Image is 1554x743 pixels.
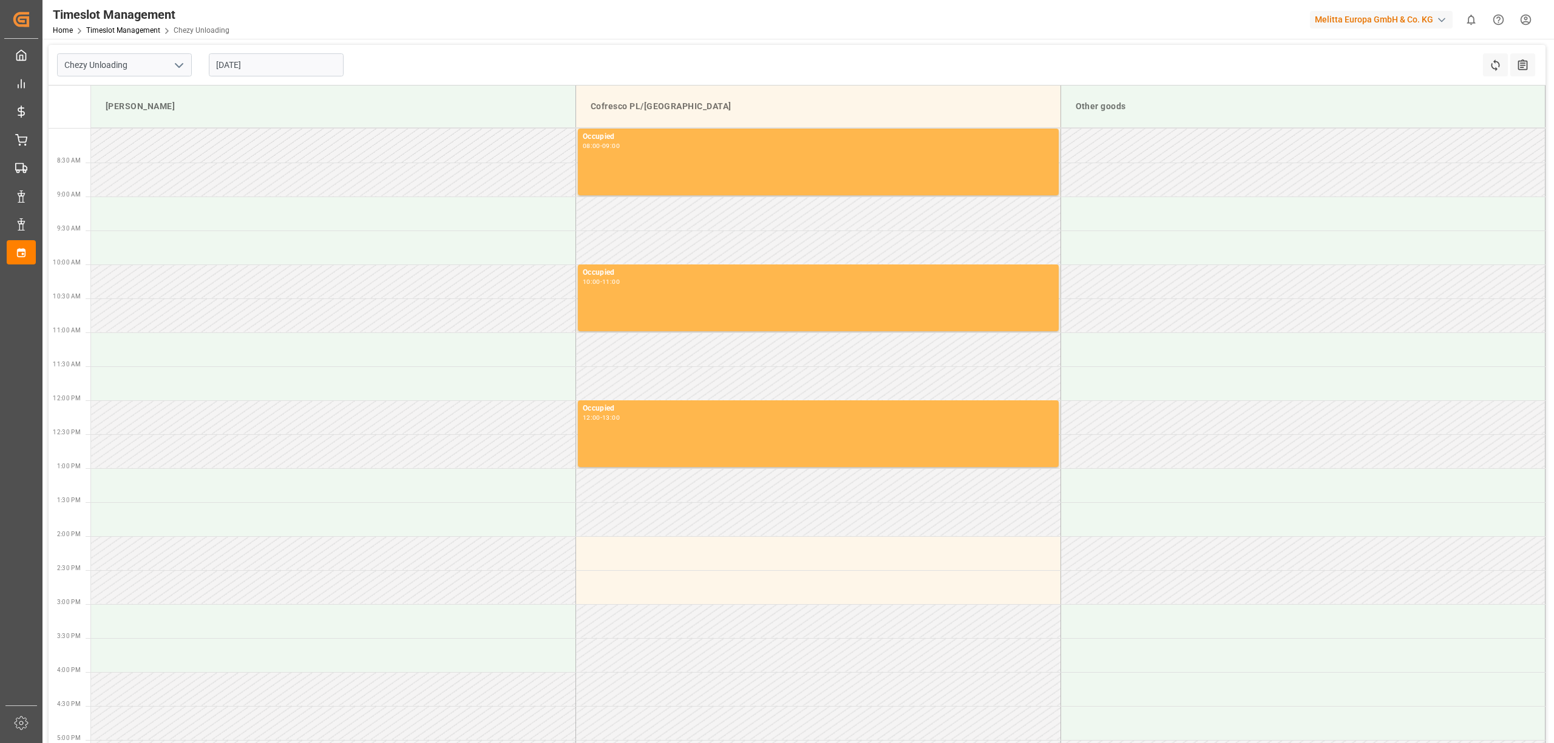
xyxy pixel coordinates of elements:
div: 09:00 [602,143,620,149]
span: 1:30 PM [57,497,81,503]
input: Type to search/select [57,53,192,76]
div: 13:00 [602,415,620,420]
span: 10:00 AM [53,259,81,266]
div: Occupied [583,267,1054,279]
div: - [600,415,602,420]
div: - [600,279,602,284]
span: 9:30 AM [57,225,81,232]
span: 5:00 PM [57,735,81,741]
button: Help Center [1485,6,1512,33]
a: Timeslot Management [86,26,160,35]
span: 2:00 PM [57,531,81,537]
div: 08:00 [583,143,600,149]
span: 3:00 PM [57,599,81,605]
a: Home [53,26,73,35]
span: 4:00 PM [57,667,81,673]
button: Melitta Europa GmbH & Co. KG [1310,8,1457,31]
span: 4:30 PM [57,701,81,707]
span: 1:00 PM [57,463,81,469]
div: 12:00 [583,415,600,420]
div: Cofresco PL/[GEOGRAPHIC_DATA] [586,95,1051,118]
span: 9:00 AM [57,191,81,198]
span: 8:30 AM [57,157,81,164]
span: 12:00 PM [53,395,81,402]
div: Other goods [1071,95,1536,118]
div: Timeslot Management [53,5,229,24]
div: Occupied [583,131,1054,143]
input: DD-MM-YYYY [209,53,344,76]
div: 10:00 [583,279,600,284]
div: Occupied [583,403,1054,415]
button: show 0 new notifications [1457,6,1485,33]
div: 11:00 [602,279,620,284]
div: [PERSON_NAME] [101,95,566,118]
button: open menu [169,56,188,75]
div: Melitta Europa GmbH & Co. KG [1310,11,1453,29]
span: 11:30 AM [53,361,81,368]
span: 10:30 AM [53,293,81,300]
span: 12:30 PM [53,429,81,435]
span: 3:30 PM [57,633,81,639]
span: 11:00 AM [53,327,81,334]
span: 2:30 PM [57,565,81,571]
div: - [600,143,602,149]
